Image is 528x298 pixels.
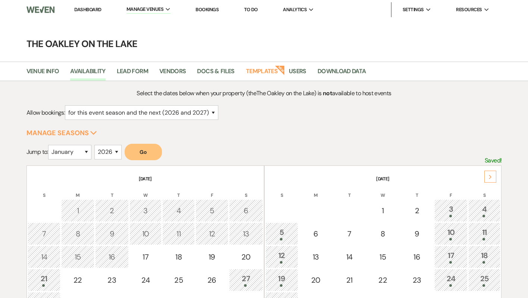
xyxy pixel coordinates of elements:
[438,204,463,217] div: 3
[65,228,90,239] div: 8
[70,66,105,81] a: Availability
[125,144,162,160] button: Go
[472,273,497,287] div: 25
[134,251,157,263] div: 17
[434,183,467,199] th: F
[28,183,60,199] th: S
[404,274,429,286] div: 23
[32,228,56,239] div: 7
[404,251,429,263] div: 16
[26,2,54,18] img: Weven Logo
[200,274,224,286] div: 26
[371,251,395,263] div: 15
[233,205,259,216] div: 6
[404,205,429,216] div: 2
[438,273,463,287] div: 24
[371,205,395,216] div: 1
[197,66,234,81] a: Docs & Files
[438,250,463,264] div: 17
[438,227,463,240] div: 10
[318,66,366,81] a: Download Data
[275,65,285,75] strong: New
[200,251,224,263] div: 19
[265,183,298,199] th: S
[65,205,90,216] div: 1
[337,228,361,239] div: 7
[200,228,224,239] div: 12
[26,109,65,117] span: Allow bookings:
[26,130,97,136] button: Manage Seasons
[303,251,328,263] div: 13
[134,228,157,239] div: 10
[134,205,157,216] div: 3
[74,6,101,13] a: Dashboard
[337,274,361,286] div: 21
[26,148,48,156] span: Jump to:
[229,183,263,199] th: S
[283,6,307,13] span: Analytics
[269,227,294,240] div: 5
[117,66,148,81] a: Lead Form
[468,183,501,199] th: S
[196,183,228,199] th: F
[65,274,90,286] div: 22
[61,183,94,199] th: M
[28,167,263,182] th: [DATE]
[400,183,434,199] th: T
[200,205,224,216] div: 5
[166,228,190,239] div: 11
[337,251,361,263] div: 14
[166,205,190,216] div: 4
[99,205,125,216] div: 2
[99,251,125,263] div: 16
[289,66,306,81] a: Users
[32,273,56,287] div: 21
[99,228,125,239] div: 9
[299,183,332,199] th: M
[246,66,278,81] a: Templates
[371,274,395,286] div: 22
[472,227,497,240] div: 11
[269,273,294,287] div: 19
[166,251,190,263] div: 18
[244,6,258,13] a: To Do
[404,228,429,239] div: 9
[269,250,294,264] div: 12
[95,183,129,199] th: T
[303,274,328,286] div: 20
[472,250,497,264] div: 18
[166,274,190,286] div: 25
[265,167,501,182] th: [DATE]
[233,251,259,263] div: 20
[129,183,162,199] th: W
[333,183,365,199] th: T
[162,183,194,199] th: T
[65,251,90,263] div: 15
[485,156,502,165] p: Saved!
[456,6,482,13] span: Resources
[233,273,259,287] div: 27
[134,274,157,286] div: 24
[371,228,395,239] div: 8
[233,228,259,239] div: 13
[99,274,125,286] div: 23
[32,251,56,263] div: 14
[366,183,399,199] th: W
[196,6,219,13] a: Bookings
[403,6,424,13] span: Settings
[323,89,332,97] strong: not
[126,6,163,13] span: Manage Venues
[303,228,328,239] div: 6
[159,66,186,81] a: Vendors
[86,89,442,98] p: Select the dates below when your property (the The Oakley on the Lake ) is available to host events
[26,66,59,81] a: Venue Info
[472,204,497,217] div: 4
